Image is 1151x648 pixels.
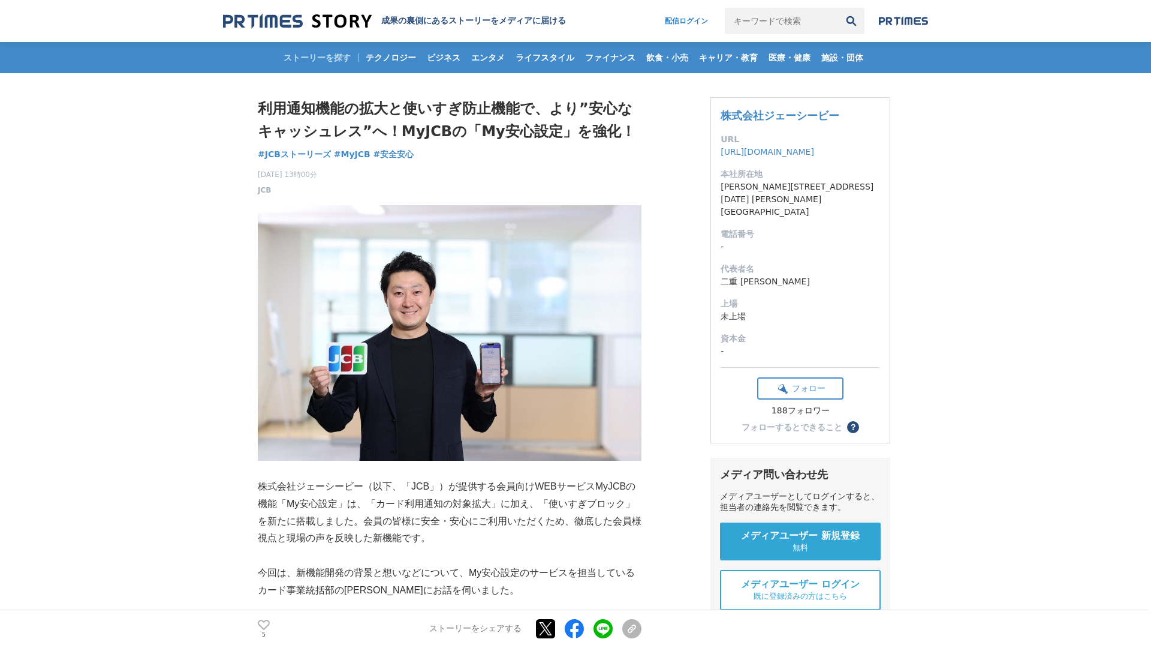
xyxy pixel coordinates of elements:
dt: 本社所在地 [721,168,880,181]
p: 5 [258,632,270,638]
img: 成果の裏側にあるストーリーをメディアに届ける [223,13,372,29]
a: メディアユーザー 新規登録 無料 [720,523,881,560]
span: #MyJCB [334,149,370,160]
a: #MyJCB [334,148,370,161]
span: メディアユーザー 新規登録 [741,530,860,542]
button: 検索 [838,8,864,34]
span: ビジネス [422,52,465,63]
dd: 未上場 [721,310,880,323]
p: ストーリーをシェアする [429,624,522,635]
span: #JCBストーリーズ [258,149,331,160]
span: エンタメ [466,52,510,63]
span: ？ [849,423,857,431]
a: 医療・健康 [764,42,815,73]
a: #JCBストーリーズ [258,148,331,161]
a: 飲食・小売 [641,42,693,73]
a: キャリア・教育 [694,42,763,73]
span: #安全安心 [373,149,414,160]
div: メディアユーザーとしてログインすると、担当者の連絡先を閲覧できます。 [720,491,881,513]
span: 医療・健康 [764,52,815,63]
a: 成果の裏側にあるストーリーをメディアに届ける 成果の裏側にあるストーリーをメディアに届ける [223,13,566,29]
span: メディアユーザー ログイン [741,578,860,591]
div: フォローするとできること [742,423,842,431]
p: 今回は、新機能開発の背景と想いなどについて、My安心設定のサービスを担当しているカード事業統括部の[PERSON_NAME]にお話を伺いました。 [258,565,641,599]
button: ？ [847,421,859,433]
a: 配信ログイン [653,8,720,34]
div: 188フォロワー [757,406,843,416]
h1: 利用通知機能の拡大と使いすぎ防止機能で、より”安心なキャッシュレス”へ！MyJCBの「My安心設定」を強化！ [258,97,641,143]
h2: 成果の裏側にあるストーリーをメディアに届ける [381,16,566,26]
a: ビジネス [422,42,465,73]
span: テクノロジー [361,52,421,63]
span: 無料 [793,542,808,553]
a: 施設・団体 [816,42,868,73]
a: メディアユーザー ログイン 既に登録済みの方はこちら [720,570,881,610]
dd: - [721,241,880,253]
dd: - [721,345,880,358]
a: #安全安心 [373,148,414,161]
span: ライフスタイル [511,52,579,63]
a: 株式会社ジェーシービー [721,109,839,122]
a: エンタメ [466,42,510,73]
a: テクノロジー [361,42,421,73]
input: キーワードで検索 [725,8,838,34]
a: ライフスタイル [511,42,579,73]
dt: URL [721,133,880,146]
span: 飲食・小売 [641,52,693,63]
dt: 資本金 [721,332,880,345]
button: フォロー [757,377,843,400]
span: キャリア・教育 [694,52,763,63]
a: ファイナンス [580,42,640,73]
img: prtimes [879,16,928,26]
p: 株式会社ジェーシービー（以下、「JCB」）が提供する会員向けWEBサービスMyJCBの機能「My安心設定」は、「カード利用通知の対象拡大」に加え、「使いすぎブロック」を新たに搭載しました。会員の... [258,478,641,547]
dt: 上場 [721,298,880,310]
a: JCB [258,185,271,196]
dt: 代表者名 [721,263,880,275]
span: ファイナンス [580,52,640,63]
dd: [PERSON_NAME][STREET_ADDRESS][DATE] [PERSON_NAME][GEOGRAPHIC_DATA] [721,181,880,218]
dt: 電話番号 [721,228,880,241]
a: [URL][DOMAIN_NAME] [721,147,814,157]
dd: 二重 [PERSON_NAME] [721,275,880,288]
div: メディア問い合わせ先 [720,467,881,482]
span: [DATE] 13時00分 [258,169,317,180]
img: thumbnail_9fc79d80-737b-11f0-a95f-61df31054317.jpg [258,205,641,461]
span: 既に登録済みの方はこちら [754,591,847,602]
span: 施設・団体 [816,52,868,63]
